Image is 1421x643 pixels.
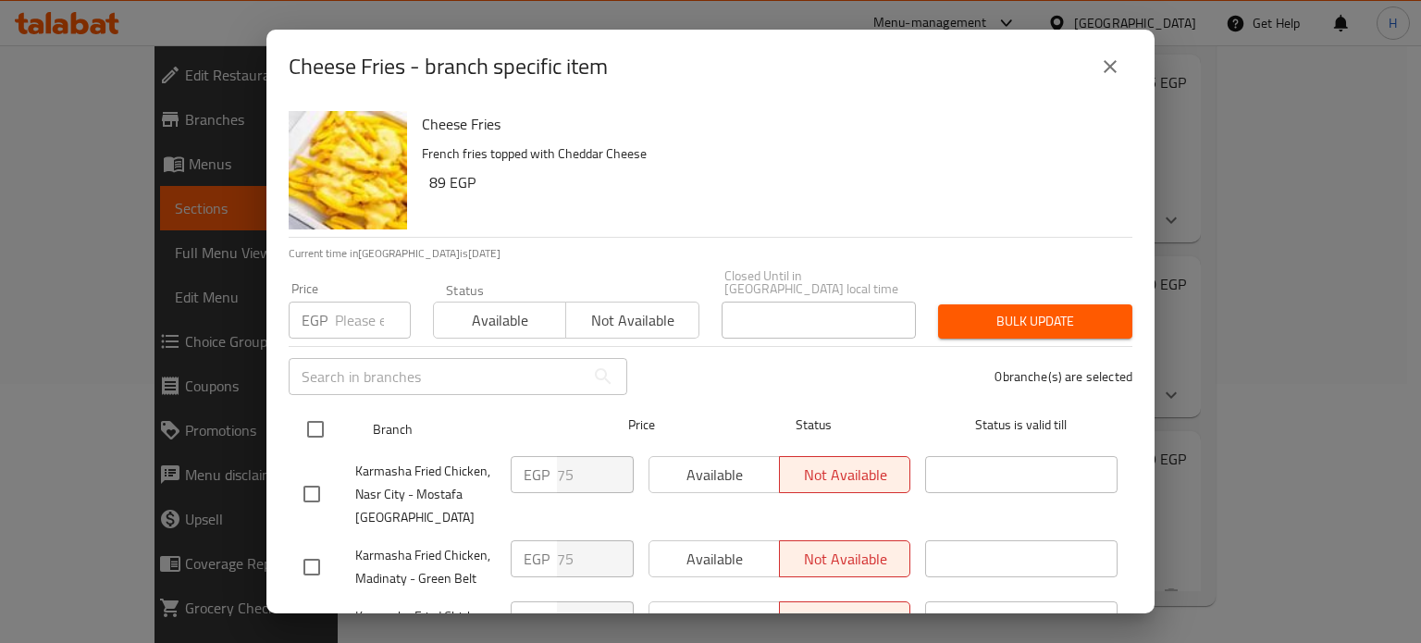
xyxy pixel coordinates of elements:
span: Status is valid till [925,414,1118,437]
button: Bulk update [938,304,1132,339]
input: Search in branches [289,358,585,395]
h2: Cheese Fries - branch specific item [289,52,608,81]
input: Please enter price [557,540,634,577]
span: Price [580,414,703,437]
p: 0 branche(s) are selected [995,367,1132,386]
p: Current time in [GEOGRAPHIC_DATA] is [DATE] [289,245,1132,262]
h6: 89 EGP [429,169,1118,195]
span: Status [718,414,910,437]
h6: Cheese Fries [422,111,1118,137]
span: Bulk update [953,310,1118,333]
button: Not available [565,302,698,339]
p: EGP [302,309,327,331]
p: EGP [524,609,550,631]
button: close [1088,44,1132,89]
img: Cheese Fries [289,111,407,229]
span: Karmasha Fried Chicken, Nasr City - Mostafa [GEOGRAPHIC_DATA] [355,460,496,529]
p: EGP [524,464,550,486]
input: Please enter price [557,601,634,638]
p: French fries topped with Cheddar Cheese [422,142,1118,166]
input: Please enter price [335,302,411,339]
span: Available [441,307,559,334]
span: Karmasha Fried Chicken, Madinaty - Green Belt [355,544,496,590]
input: Please enter price [557,456,634,493]
p: EGP [524,548,550,570]
span: Branch [373,418,565,441]
span: Not available [574,307,691,334]
button: Available [433,302,566,339]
